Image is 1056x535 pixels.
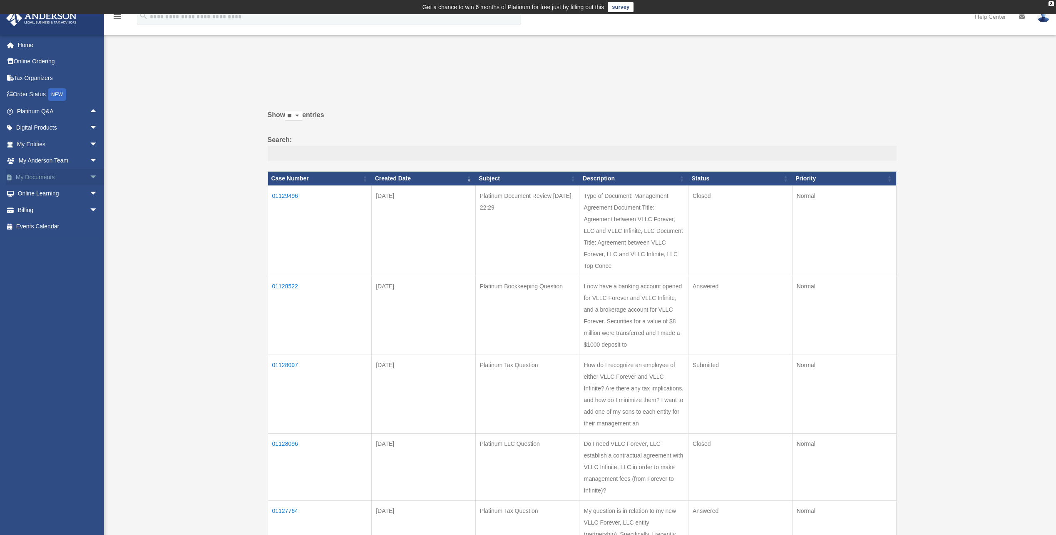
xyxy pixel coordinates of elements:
a: Digital Productsarrow_drop_down [6,120,110,136]
td: How do I recognize an employee of either VLLC Forever and VLLC Infinite? Are there any tax implic... [579,355,688,434]
td: 01128097 [268,355,372,434]
a: Online Ordering [6,53,110,70]
th: Created Date: activate to sort column ascending [372,172,476,186]
td: [DATE] [372,186,476,276]
a: Order StatusNEW [6,86,110,103]
td: Answered [688,276,793,355]
td: [DATE] [372,276,476,355]
a: menu [112,15,122,22]
i: search [139,11,148,20]
a: Tax Organizers [6,70,110,86]
td: 01128096 [268,434,372,501]
td: Closed [688,434,793,501]
img: User Pic [1037,10,1050,22]
span: arrow_drop_down [89,152,106,170]
td: Submitted [688,355,793,434]
th: Status: activate to sort column ascending [688,172,793,186]
th: Priority: activate to sort column ascending [792,172,896,186]
td: Platinum Tax Question [475,355,579,434]
a: Online Learningarrow_drop_down [6,185,110,202]
td: Platinum Document Review [DATE] 22:29 [475,186,579,276]
th: Description: activate to sort column ascending [579,172,688,186]
td: Platinum LLC Question [475,434,579,501]
span: arrow_drop_down [89,202,106,219]
span: arrow_drop_down [89,120,106,137]
td: Closed [688,186,793,276]
label: Show entries [268,109,897,129]
th: Case Number: activate to sort column ascending [268,172,372,186]
td: [DATE] [372,434,476,501]
td: Do I need VLLC Forever, LLC establish a contractual agreement with VLLC Infinite, LLC in order to... [579,434,688,501]
td: I now have a banking account opened for VLLC Forever and VLLC Infinite, and a brokerage account f... [579,276,688,355]
span: arrow_drop_down [89,169,106,186]
th: Subject: activate to sort column ascending [475,172,579,186]
td: 01128522 [268,276,372,355]
td: Type of Document: Management Agreement Document Title: Agreement between VLLC Forever, LLC and VL... [579,186,688,276]
input: Search: [268,146,897,162]
div: Get a chance to win 6 months of Platinum for free just by filling out this [422,2,604,12]
label: Search: [268,134,897,162]
a: My Documentsarrow_drop_down [6,169,110,185]
span: arrow_drop_down [89,136,106,153]
td: Normal [792,434,896,501]
select: Showentries [285,111,302,121]
div: close [1049,1,1054,6]
i: menu [112,12,122,22]
a: My Entitiesarrow_drop_down [6,136,110,152]
img: Anderson Advisors Platinum Portal [4,10,79,26]
a: survey [608,2,634,12]
a: Billingarrow_drop_down [6,202,110,218]
span: arrow_drop_down [89,185,106,202]
span: arrow_drop_up [89,103,106,120]
td: Normal [792,355,896,434]
td: 01129496 [268,186,372,276]
a: Events Calendar [6,218,110,235]
a: My Anderson Teamarrow_drop_down [6,152,110,169]
td: Normal [792,186,896,276]
td: Normal [792,276,896,355]
td: [DATE] [372,355,476,434]
a: Home [6,37,110,53]
td: Platinum Bookkeeping Question [475,276,579,355]
a: Platinum Q&Aarrow_drop_up [6,103,106,120]
div: NEW [48,88,66,101]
